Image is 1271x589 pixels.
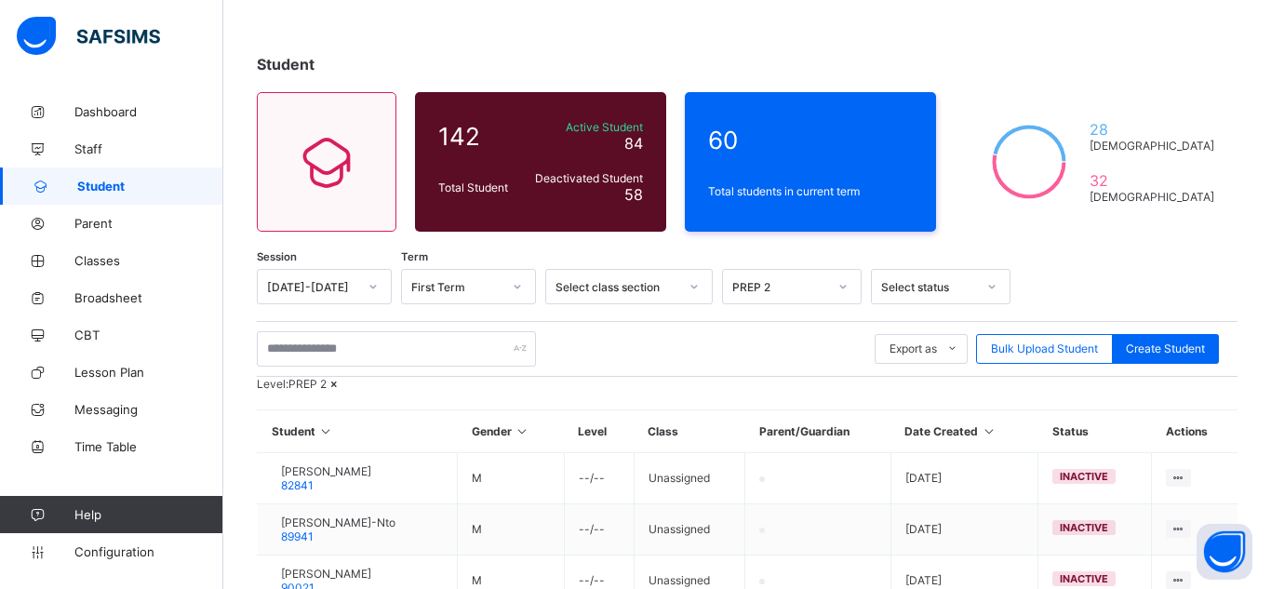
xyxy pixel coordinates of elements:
span: 142 [438,122,520,151]
span: Level: PREP 2 [257,377,327,391]
span: Help [74,507,222,522]
button: Open asap [1197,524,1252,580]
td: --/-- [564,452,634,503]
span: inactive [1060,521,1108,534]
span: Messaging [74,402,223,417]
span: Active Student [529,120,643,134]
span: Session [257,250,297,263]
th: Parent/Guardian [745,410,890,453]
th: Date Created [890,410,1038,453]
i: Sort in Ascending Order [981,424,997,438]
th: Gender [458,410,564,453]
td: --/-- [564,503,634,555]
span: inactive [1060,572,1108,585]
td: M [458,452,564,503]
td: [DATE] [890,503,1038,555]
td: M [458,503,564,555]
div: Select class section [555,279,678,293]
div: Total Student [434,176,525,199]
span: [DEMOGRAPHIC_DATA] [1090,190,1214,204]
span: Bulk Upload Student [991,341,1098,355]
span: Staff [74,141,223,156]
span: Configuration [74,544,222,559]
span: Student [77,179,223,194]
th: Student [258,410,458,453]
div: Select status [881,279,976,293]
span: 28 [1090,120,1214,139]
th: Status [1038,410,1152,453]
div: First Term [411,279,502,293]
div: [DATE]-[DATE] [267,279,357,293]
td: [DATE] [890,452,1038,503]
span: 84 [624,134,643,153]
th: Level [564,410,634,453]
span: 60 [708,126,913,154]
span: 82841 [281,478,314,492]
td: Unassigned [634,503,744,555]
span: Total students in current term [708,184,913,198]
span: Classes [74,253,223,268]
span: Lesson Plan [74,365,223,380]
span: Time Table [74,439,223,454]
span: CBT [74,328,223,342]
th: Class [634,410,744,453]
span: 58 [624,185,643,204]
div: PREP 2 [732,279,827,293]
span: [PERSON_NAME] [281,464,371,478]
span: Export as [890,341,937,355]
span: [PERSON_NAME]-Nto [281,515,395,529]
span: Term [401,250,428,263]
span: Create Student [1126,341,1205,355]
th: Actions [1152,410,1238,453]
span: Deactivated Student [529,171,643,185]
span: 32 [1090,171,1214,190]
img: safsims [17,17,160,56]
span: Parent [74,216,223,231]
span: inactive [1060,470,1108,483]
span: Dashboard [74,104,223,119]
span: 89941 [281,529,314,543]
span: Broadsheet [74,290,223,305]
i: Sort in Ascending Order [318,424,334,438]
span: [PERSON_NAME] [281,567,371,581]
i: Sort in Ascending Order [515,424,530,438]
span: [DEMOGRAPHIC_DATA] [1090,139,1214,153]
td: Unassigned [634,452,744,503]
span: Student [257,55,314,74]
